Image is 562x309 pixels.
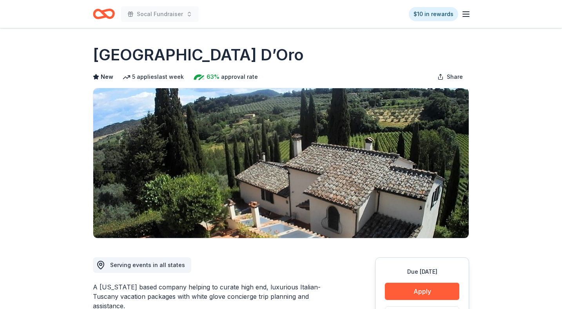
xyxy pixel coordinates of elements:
[123,72,184,82] div: 5 applies last week
[93,5,115,23] a: Home
[431,69,469,85] button: Share
[121,6,199,22] button: Socal Fundraiser
[409,7,458,21] a: $10 in rewards
[93,44,304,66] h1: [GEOGRAPHIC_DATA] D’Oro
[207,72,219,82] span: 63%
[137,9,183,19] span: Socal Fundraiser
[385,267,459,276] div: Due [DATE]
[93,88,469,238] img: Image for Villa Sogni D’Oro
[110,262,185,268] span: Serving events in all states
[385,283,459,300] button: Apply
[221,72,258,82] span: approval rate
[447,72,463,82] span: Share
[101,72,113,82] span: New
